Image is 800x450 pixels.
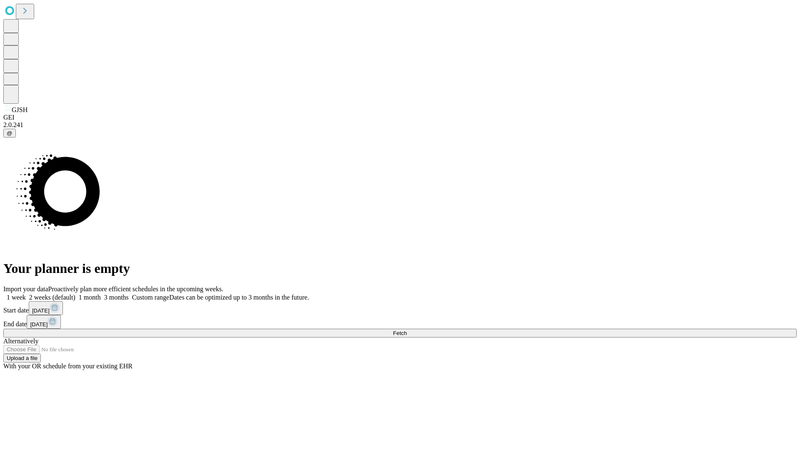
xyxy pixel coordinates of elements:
button: Fetch [3,329,797,337]
span: Import your data [3,285,48,292]
span: Proactively plan more efficient schedules in the upcoming weeks. [48,285,223,292]
button: [DATE] [29,301,63,315]
span: With your OR schedule from your existing EHR [3,362,132,370]
div: 2.0.241 [3,121,797,129]
div: End date [3,315,797,329]
span: Fetch [393,330,407,336]
span: 1 month [79,294,101,301]
button: [DATE] [27,315,61,329]
span: [DATE] [32,307,50,314]
span: Alternatively [3,337,38,345]
span: 2 weeks (default) [29,294,75,301]
span: [DATE] [30,321,47,327]
button: Upload a file [3,354,41,362]
div: Start date [3,301,797,315]
span: GJSH [12,106,27,113]
span: @ [7,130,12,136]
span: Dates can be optimized up to 3 months in the future. [169,294,309,301]
button: @ [3,129,16,137]
span: 3 months [104,294,129,301]
span: Custom range [132,294,169,301]
h1: Your planner is empty [3,261,797,276]
span: 1 week [7,294,26,301]
div: GEI [3,114,797,121]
